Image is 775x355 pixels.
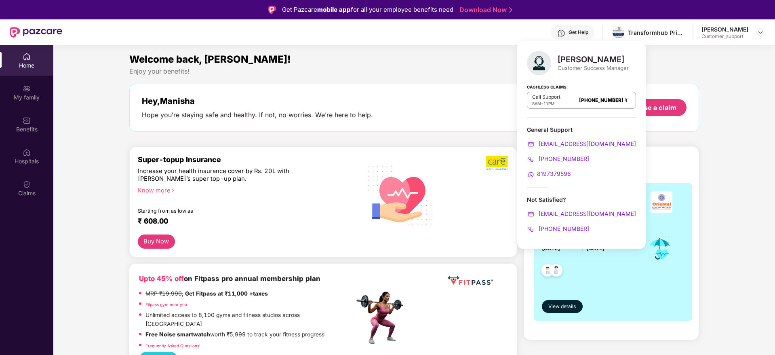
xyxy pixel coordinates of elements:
[558,64,629,72] div: Customer Success Manager
[129,67,699,76] div: Enjoy your benefits!
[537,170,571,177] span: 8197379596
[145,343,200,348] a: Frequently Asked Questions!
[171,188,175,193] span: right
[624,97,631,104] img: Clipboard Icon
[548,303,576,311] span: View details
[23,85,31,93] img: svg+xml;base64,PHN2ZyB3aWR0aD0iMjAiIGhlaWdodD0iMjAiIHZpZXdCb3g9IjAgMCAyMCAyMCIgZmlsbD0ibm9uZSIgeG...
[527,225,535,233] img: svg+xml;base64,PHN2ZyB4bWxucz0iaHR0cDovL3d3dy53My5vcmcvMjAwMC9zdmciIHdpZHRoPSIyMCIgaGVpZ2h0PSIyMC...
[145,311,354,328] p: Unlimited access to 8,100 gyms and fitness studios across [GEOGRAPHIC_DATA]
[268,6,276,14] img: Logo
[486,155,509,171] img: b5dec4f62d2307b9de63beb79f102df3.png
[527,155,589,162] a: [PHONE_NUMBER]
[362,156,439,234] img: svg+xml;base64,PHN2ZyB4bWxucz0iaHR0cDovL3d3dy53My5vcmcvMjAwMC9zdmciIHhtbG5zOnhsaW5rPSJodHRwOi8vd3...
[527,51,551,75] img: svg+xml;base64,PHN2ZyB4bWxucz0iaHR0cDovL3d3dy53My5vcmcvMjAwMC9zdmciIHhtbG5zOnhsaW5rPSJodHRwOi8vd3...
[527,126,636,133] div: General Support
[354,289,411,346] img: fpp.png
[546,262,566,281] img: svg+xml;base64,PHN2ZyB4bWxucz0iaHR0cDovL3d3dy53My5vcmcvMjAwMC9zdmciIHdpZHRoPSI0OC45NDMiIGhlaWdodD...
[527,171,535,179] img: svg+xml;base64,PHN2ZyB4bWxucz0iaHR0cDovL3d3dy53My5vcmcvMjAwMC9zdmciIHdpZHRoPSIyMCIgaGVpZ2h0PSIyMC...
[139,275,320,283] b: on Fitpass pro annual membership plan
[145,330,324,339] p: worth ₹5,999 to track your fitness progress
[527,82,568,91] strong: Cashless Claims:
[757,29,764,36] img: svg+xml;base64,PHN2ZyBpZD0iRHJvcGRvd24tMzJ4MzIiIHhtbG5zPSJodHRwOi8vd3d3LnczLm9yZy8yMDAwL3N2ZyIgd2...
[569,29,588,36] div: Get Help
[628,29,684,36] div: Transformhub Private Limited
[543,101,554,106] span: 11PM
[145,290,183,297] del: MRP ₹19,999,
[138,235,175,249] button: Buy Now
[527,196,636,203] div: Not Satisfied?
[138,217,346,226] div: ₹ 608.00
[129,53,291,65] span: Welcome back, [PERSON_NAME]!
[138,167,319,183] div: Increase your health insurance cover by Rs. 20L with [PERSON_NAME]’s super top-up plan.
[527,210,535,218] img: svg+xml;base64,PHN2ZyB4bWxucz0iaHR0cDovL3d3dy53My5vcmcvMjAwMC9zdmciIHdpZHRoPSIyMCIgaGVpZ2h0PSIyMC...
[317,6,351,13] strong: mobile app
[527,210,636,217] a: [EMAIL_ADDRESS][DOMAIN_NAME]
[527,225,589,232] a: [PHONE_NUMBER]
[282,5,453,15] div: Get Pazcare for all your employee benefits need
[537,140,636,147] span: [EMAIL_ADDRESS][DOMAIN_NAME]
[538,262,558,281] img: svg+xml;base64,PHN2ZyB4bWxucz0iaHR0cDovL3d3dy53My5vcmcvMjAwMC9zdmciIHdpZHRoPSI0OC45NDMiIGhlaWdodD...
[139,275,184,283] b: Upto 45% off
[23,53,31,61] img: svg+xml;base64,PHN2ZyBpZD0iSG9tZSIgeG1sbnM9Imh0dHA6Ly93d3cudzMub3JnLzIwMDAvc3ZnIiB3aWR0aD0iMjAiIG...
[23,148,31,156] img: svg+xml;base64,PHN2ZyBpZD0iSG9zcGl0YWxzIiB4bWxucz0iaHR0cDovL3d3dy53My5vcmcvMjAwMC9zdmciIHdpZHRoPS...
[138,155,354,164] div: Super-topup Insurance
[527,196,636,233] div: Not Satisfied?
[537,210,636,217] span: [EMAIL_ADDRESS][DOMAIN_NAME]
[509,6,512,14] img: Stroke
[10,27,62,38] img: New Pazcare Logo
[579,97,623,103] a: [PHONE_NUMBER]
[138,208,320,213] div: Starting from as low as
[527,170,571,177] a: 8197379596
[23,180,31,188] img: svg+xml;base64,PHN2ZyBpZD0iQ2xhaW0iIHhtbG5zPSJodHRwOi8vd3d3LnczLm9yZy8yMDAwL3N2ZyIgd2lkdGg9IjIwIi...
[557,29,565,37] img: svg+xml;base64,PHN2ZyBpZD0iSGVscC0zMngzMiIgeG1sbnM9Imh0dHA6Ly93d3cudzMub3JnLzIwMDAvc3ZnIiB3aWR0aD...
[651,191,672,213] img: insurerLogo
[145,331,210,338] strong: Free Noise smartwatch
[542,300,583,313] button: View details
[558,55,629,64] div: [PERSON_NAME]
[527,126,636,179] div: General Support
[701,25,748,33] div: [PERSON_NAME]
[138,187,350,192] div: Know more
[142,96,373,106] div: Hey, Manisha
[537,225,589,232] span: [PHONE_NUMBER]
[142,111,373,119] div: Hope you’re staying safe and healthy. If not, no worries. We’re here to help.
[527,140,636,147] a: [EMAIL_ADDRESS][DOMAIN_NAME]
[23,116,31,125] img: svg+xml;base64,PHN2ZyBpZD0iQmVuZWZpdHMiIHhtbG5zPSJodHRwOi8vd3d3LnczLm9yZy8yMDAwL3N2ZyIgd2lkdGg9Ij...
[527,155,535,163] img: svg+xml;base64,PHN2ZyB4bWxucz0iaHR0cDovL3d3dy53My5vcmcvMjAwMC9zdmciIHdpZHRoPSIyMCIgaGVpZ2h0PSIyMC...
[613,25,624,40] img: Logo_On_White%20(1)%20(2).png
[459,6,510,14] a: Download Now
[532,94,560,100] p: Call Support
[145,302,187,307] a: Fitpass gym near you
[527,140,535,148] img: svg+xml;base64,PHN2ZyB4bWxucz0iaHR0cDovL3d3dy53My5vcmcvMjAwMC9zdmciIHdpZHRoPSIyMCIgaGVpZ2h0PSIyMC...
[647,235,673,262] img: icon
[634,103,676,112] div: Raise a claim
[532,100,560,107] div: -
[185,290,268,297] strong: Get Fitpass at ₹11,000 +taxes
[532,101,541,106] span: 8AM
[537,155,589,162] span: [PHONE_NUMBER]
[446,273,495,288] img: fppp.png
[701,33,748,40] div: Customer_support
